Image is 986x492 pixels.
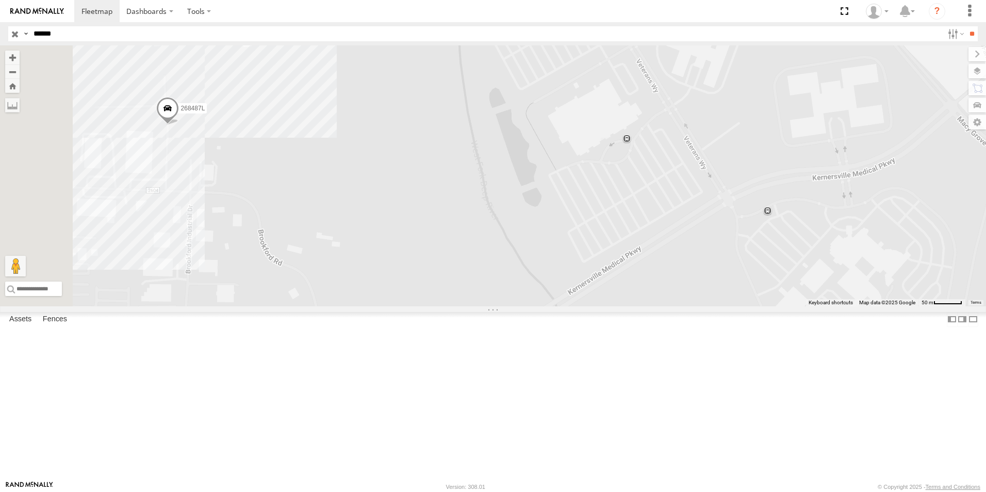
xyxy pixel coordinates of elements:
[5,79,20,93] button: Zoom Home
[859,300,915,305] span: Map data ©2025 Google
[922,300,933,305] span: 50 m
[446,484,485,490] div: Version: 308.01
[4,312,37,326] label: Assets
[947,312,957,327] label: Dock Summary Table to the Left
[181,105,205,112] span: 268487L
[878,484,980,490] div: © Copyright 2025 -
[926,484,980,490] a: Terms and Conditions
[10,8,64,15] img: rand-logo.svg
[5,51,20,64] button: Zoom in
[929,3,945,20] i: ?
[918,299,965,306] button: Map Scale: 50 m per 52 pixels
[968,312,978,327] label: Hide Summary Table
[5,64,20,79] button: Zoom out
[6,482,53,492] a: Visit our Website
[5,256,26,276] button: Drag Pegman onto the map to open Street View
[944,26,966,41] label: Search Filter Options
[22,26,30,41] label: Search Query
[957,312,967,327] label: Dock Summary Table to the Right
[862,4,892,19] div: Frances Musten
[971,301,981,305] a: Terms (opens in new tab)
[809,299,853,306] button: Keyboard shortcuts
[38,312,72,326] label: Fences
[968,115,986,129] label: Map Settings
[5,98,20,112] label: Measure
